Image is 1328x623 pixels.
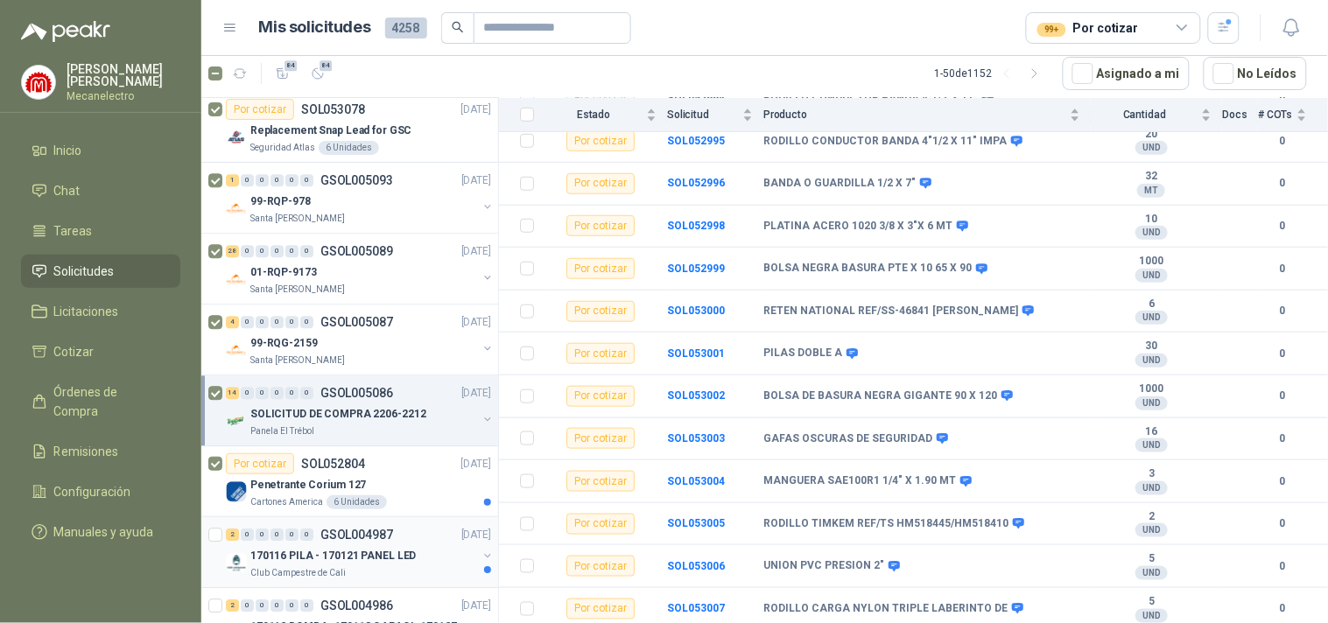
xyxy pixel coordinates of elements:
[201,446,498,517] a: Por cotizarSOL052804[DATE] Company LogoPenetrante Corium 127Cartones America6 Unidades
[667,108,739,121] span: Solicitud
[21,335,180,368] a: Cotizar
[667,560,725,572] a: SOL053006
[301,458,365,470] p: SOL052804
[461,101,491,118] p: [DATE]
[320,599,393,612] p: GSOL004986
[763,177,916,191] b: BANDA O GUARDILLA 1/2 X 7"
[21,295,180,328] a: Licitaciones
[54,382,164,421] span: Órdenes de Compra
[1137,184,1165,198] div: MT
[320,528,393,541] p: GSOL004987
[763,517,1008,531] b: RODILLO TIMKEM REF/TS HM518445/HM518410
[566,301,635,322] div: Por cotizar
[461,456,491,472] p: [DATE]
[763,346,842,360] b: PILAS DOBLE A
[226,453,294,474] div: Por cotizar
[566,598,635,619] div: Por cotizar
[250,477,366,493] p: Penetrante Corium 127
[1135,523,1168,537] div: UND
[461,598,491,614] p: [DATE]
[54,221,93,241] span: Tareas
[21,174,180,207] a: Chat
[1258,108,1293,121] span: # COTs
[461,385,491,402] p: [DATE]
[667,432,725,444] b: SOL053003
[385,17,427,38] span: 4258
[250,566,346,580] p: Club Campestre de Cali
[269,59,297,87] button: 84
[1091,170,1212,184] b: 32
[250,264,317,281] p: 01-RQP-9173
[667,602,725,614] b: SOL053007
[545,108,643,121] span: Estado
[226,410,247,431] img: Company Logo
[1135,141,1168,155] div: UND
[667,389,725,402] b: SOL053002
[763,389,997,403] b: BOLSA DE BASURA NEGRA GIGANTE 90 X 120
[461,314,491,331] p: [DATE]
[21,214,180,248] a: Tareas
[271,316,284,328] div: 0
[250,548,416,564] p: 170116 PILA - 170121 PANEL LED
[21,475,180,508] a: Configuración
[319,141,379,155] div: 6 Unidades
[226,382,495,438] a: 14 0 0 0 0 0 GSOL005086[DATE] Company LogoSOLICITUD DE COMPRA 2206-2212Panela El Trébol
[667,262,725,275] a: SOL052999
[667,475,725,487] a: SOL053004
[285,387,299,399] div: 0
[667,98,763,132] th: Solicitud
[241,528,254,541] div: 0
[1091,595,1212,609] b: 5
[304,59,332,87] button: 84
[1135,566,1168,580] div: UND
[1258,388,1307,404] b: 0
[256,599,269,612] div: 0
[226,127,247,148] img: Company Logo
[320,174,393,186] p: GSOL005093
[201,92,498,163] a: Por cotizarSOL053078[DATE] Company LogoReplacement Snap Lead for GSCSeguridad Atlas6 Unidades
[21,255,180,288] a: Solicitudes
[1037,23,1066,37] div: 99+
[667,220,725,232] b: SOL052998
[21,134,180,167] a: Inicio
[54,482,131,501] span: Configuración
[461,243,491,260] p: [DATE]
[300,174,313,186] div: 0
[1222,98,1258,132] th: Docs
[566,428,635,449] div: Por cotizar
[566,215,635,236] div: Por cotizar
[250,424,314,438] p: Panela El Trébol
[300,387,313,399] div: 0
[226,170,495,226] a: 1 0 0 0 0 0 GSOL005093[DATE] Company Logo99-RQP-978Santa [PERSON_NAME]
[226,174,239,186] div: 1
[1258,218,1307,234] b: 0
[241,387,254,399] div: 0
[1135,438,1168,452] div: UND
[566,556,635,577] div: Por cotizar
[300,245,313,257] div: 0
[763,98,1091,132] th: Producto
[1091,213,1212,227] b: 10
[566,343,635,364] div: Por cotizar
[545,98,667,132] th: Estado
[763,220,952,234] b: PLATINA ACERO 1020 3/8 X 3"X 6 MT
[226,528,239,541] div: 2
[763,432,932,446] b: GAFAS OSCURAS DE SEGURIDAD
[1258,261,1307,277] b: 0
[763,559,884,573] b: UNION PVC PRESION 2"
[271,528,284,541] div: 0
[226,552,247,573] img: Company Logo
[667,135,725,147] a: SOL052995
[256,387,269,399] div: 0
[1135,311,1168,325] div: UND
[1037,18,1138,38] div: Por cotizar
[256,245,269,257] div: 0
[566,386,635,407] div: Por cotizar
[763,602,1008,616] b: RODILLO CARGA NYLON TRIPLE LABERINTO DE
[54,442,119,461] span: Remisiones
[667,177,725,189] a: SOL052996
[1091,467,1212,481] b: 3
[1135,353,1168,367] div: UND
